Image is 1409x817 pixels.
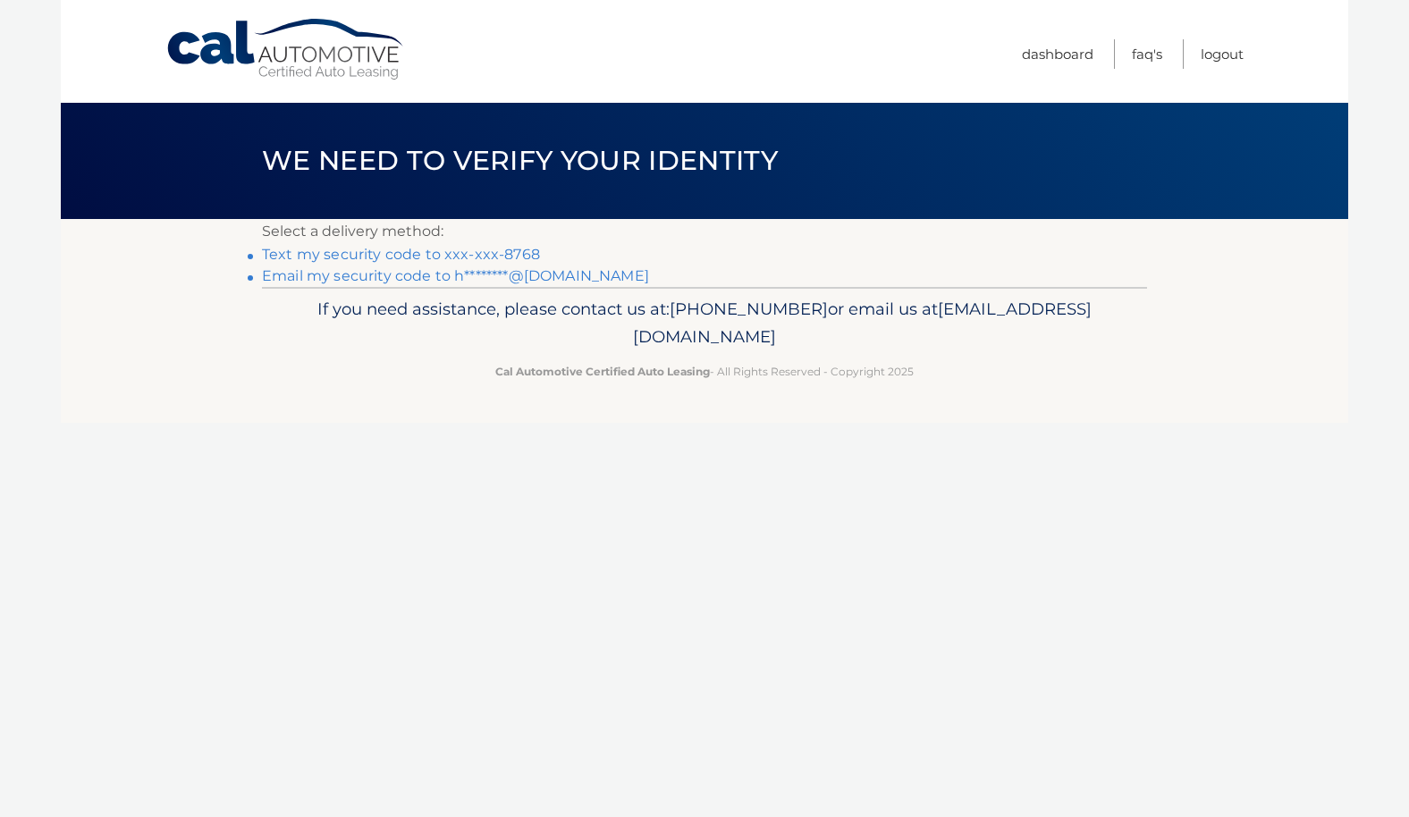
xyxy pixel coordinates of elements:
p: Select a delivery method: [262,219,1147,244]
span: [PHONE_NUMBER] [670,299,828,319]
a: Cal Automotive [165,18,407,81]
a: Text my security code to xxx-xxx-8768 [262,246,540,263]
span: We need to verify your identity [262,144,778,177]
strong: Cal Automotive Certified Auto Leasing [495,365,710,378]
a: Email my security code to h********@[DOMAIN_NAME] [262,267,649,284]
a: Dashboard [1022,39,1093,69]
a: Logout [1201,39,1244,69]
p: If you need assistance, please contact us at: or email us at [274,295,1135,352]
a: FAQ's [1132,39,1162,69]
p: - All Rights Reserved - Copyright 2025 [274,362,1135,381]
